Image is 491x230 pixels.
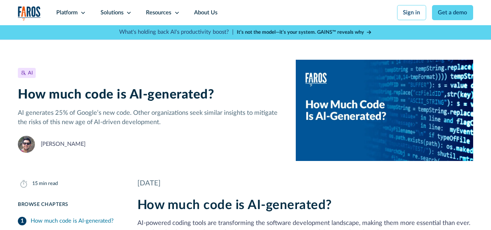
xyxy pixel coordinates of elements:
[137,197,473,213] h2: How much code is AI-generated?
[18,136,35,153] img: Ron Meldiner
[39,180,58,187] div: min read
[31,217,114,225] div: How much code is AI-generated?
[18,6,41,21] a: home
[237,29,372,36] a: It’s not the model—it’s your system. GAINS™ reveals why
[119,28,234,36] p: What's holding back AI's productivity boost? |
[18,201,120,208] div: Browse Chapters
[137,178,473,188] div: [DATE]
[32,180,38,187] div: 15
[146,9,171,17] div: Resources
[237,30,364,35] strong: It’s not the model—it’s your system. GAINS™ reveals why
[18,87,284,102] h1: How much code is AI-generated?
[18,214,120,228] a: How much code is AI-generated?
[101,9,123,17] div: Solutions
[41,140,85,149] div: [PERSON_NAME]
[18,6,41,21] img: Logo of the analytics and reporting company Faros.
[28,69,33,77] div: AI
[432,5,473,20] a: Get a demo
[18,108,284,128] p: AI generates 25% of Google’s new code. Other organizations seek similar insights to mitigate the ...
[56,9,78,17] div: Platform
[397,5,426,20] a: Sign in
